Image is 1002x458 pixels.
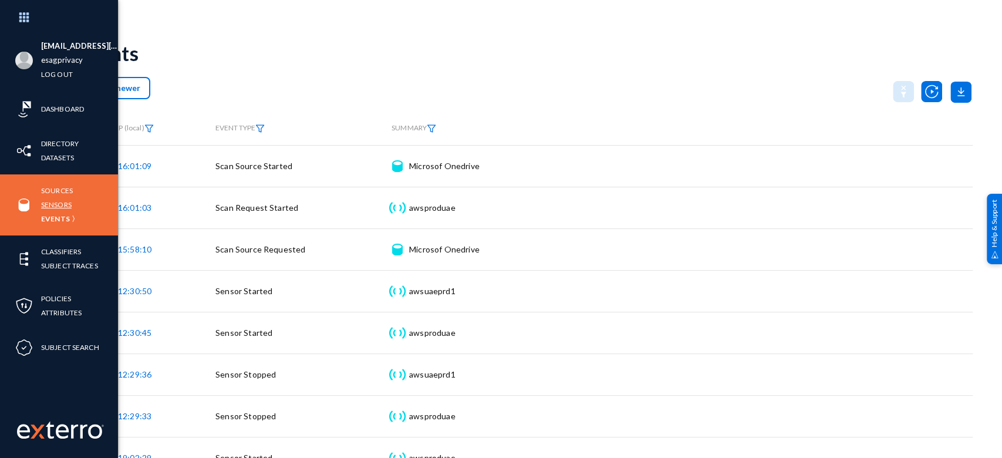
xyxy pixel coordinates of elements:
[41,341,99,354] a: Subject Search
[409,202,456,214] div: awsproduae
[392,123,436,132] span: SUMMARY
[41,212,70,225] a: Events
[41,137,79,150] a: Directory
[15,196,33,214] img: icon-sources.svg
[991,251,998,258] img: help_support.svg
[387,202,407,214] img: icon-sensor.svg
[41,306,82,319] a: Attributes
[387,369,407,380] img: icon-sensor.svg
[409,160,480,172] div: Microsof Onedrive
[118,203,151,213] span: 16:01:03
[41,68,73,81] a: Log out
[15,142,33,160] img: icon-inventory.svg
[215,286,272,296] span: Sensor Started
[409,244,480,255] div: Microsof Onedrive
[387,410,407,422] img: icon-sensor.svg
[144,124,154,133] img: icon-filter.svg
[215,369,276,379] span: Sensor Stopped
[41,259,98,272] a: Subject Traces
[15,100,33,118] img: icon-risk-sonar.svg
[215,244,305,254] span: Scan Source Requested
[31,425,45,439] img: exterro-logo.svg
[17,421,104,439] img: exterro-work-mark.svg
[387,327,407,339] img: icon-sensor.svg
[41,198,72,211] a: Sensors
[392,244,402,255] img: icon-source.svg
[83,123,154,132] span: TIMESTAMP (local)
[255,124,265,133] img: icon-filter.svg
[387,285,407,297] img: icon-sensor.svg
[987,194,1002,264] div: Help & Support
[921,81,942,102] img: icon-utility-autoscan.svg
[215,203,298,213] span: Scan Request Started
[15,52,33,69] img: blank-profile-picture.png
[15,297,33,315] img: icon-policies.svg
[41,292,71,305] a: Policies
[41,39,118,53] li: [EMAIL_ADDRESS][DOMAIN_NAME]
[215,328,272,338] span: Sensor Started
[409,327,456,339] div: awsproduae
[6,5,42,30] img: app launcher
[409,369,456,380] div: awsuaeprd1
[15,250,33,268] img: icon-elements.svg
[118,161,151,171] span: 16:01:09
[118,244,151,254] span: 15:58:10
[15,339,33,356] img: icon-compliance.svg
[41,53,83,67] a: esagprivacy
[215,124,265,133] span: EVENT TYPE
[41,102,84,116] a: Dashboard
[409,410,456,422] div: awsproduae
[427,124,436,133] img: icon-filter.svg
[118,411,151,421] span: 12:29:33
[118,328,151,338] span: 12:30:45
[41,184,73,197] a: Sources
[118,286,151,296] span: 12:30:50
[41,245,81,258] a: Classifiers
[392,160,402,172] img: icon-source.svg
[41,151,74,164] a: Datasets
[409,285,456,297] div: awsuaeprd1
[215,411,276,421] span: Sensor Stopped
[118,369,151,379] span: 12:29:36
[215,161,292,171] span: Scan Source Started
